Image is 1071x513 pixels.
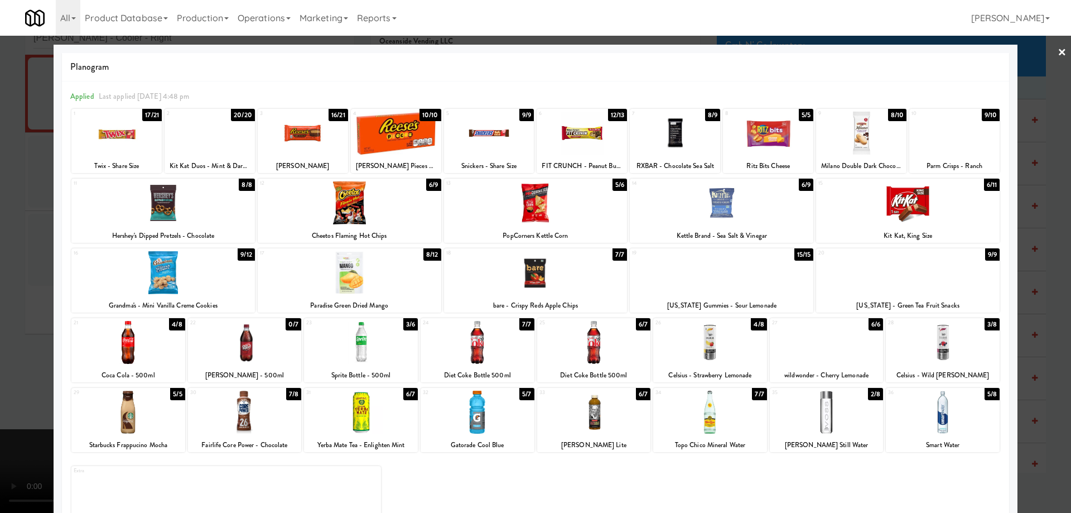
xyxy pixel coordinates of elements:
div: 9 [818,109,861,118]
div: Celsius - Strawberry Lemonade [655,368,765,382]
div: Celsius - Strawberry Lemonade [653,368,767,382]
div: Hershey's Dipped Pretzels - Chocolate [71,229,255,243]
div: Gatorade Cool Blue [422,438,533,452]
div: 6/7 [636,388,650,400]
div: 307/8Fairlife Core Power - Chocolate [188,388,302,452]
div: 325/7Gatorade Cool Blue [421,388,534,452]
div: [US_STATE] Gummies - Sour Lemonade [631,299,812,313]
div: 316/21[PERSON_NAME] [258,109,348,173]
div: 247/7Diet Coke Bottle 500ml [421,318,534,382]
div: 126/9Cheetos Flaming Hot Chips [258,179,441,243]
div: 5/5 [170,388,185,400]
div: Hershey's Dipped Pretzels - Chocolate [73,229,253,243]
div: bare - Crispy Reds Apple Chips [444,299,628,313]
div: 214/8Coca Cola - 500ml [71,318,185,382]
div: 6/7 [403,388,418,400]
div: Sprite Bottle - 500ml [306,368,416,382]
div: Diet Coke Bottle 500ml [422,368,533,382]
div: Yerba Mate Tea - Enlighten Mint [306,438,416,452]
div: 233/6Sprite Bottle - 500ml [304,318,418,382]
div: 352/8[PERSON_NAME] Still Water [770,388,884,452]
div: 169/12Grandma's - Mini Vanilla Creme Cookies [71,248,255,313]
div: Paradise Green Dried Mango [259,299,440,313]
div: Parm Crisps - Ranch [911,159,998,173]
div: wildwonder - Cherry Lemonade [771,368,882,382]
div: 12/13 [608,109,628,121]
div: 410/10[PERSON_NAME] Pieces Box [351,109,441,173]
div: 109/10Parm Crisps - Ranch [909,109,1000,173]
div: 23 [306,318,361,328]
span: Applied [70,91,94,102]
div: RXBAR - Chocolate Sea Salt [631,159,718,173]
span: Planogram [70,59,1001,75]
div: Twix - Share Size [73,159,160,173]
div: 12 [260,179,349,188]
div: 7/7 [519,318,534,330]
div: 30 [190,388,245,397]
a: × [1058,36,1067,70]
span: Last applied [DATE] 4:48 pm [99,91,190,102]
div: 35 [772,388,827,397]
div: Starbucks Frappucino Mocha [73,438,184,452]
div: 612/13FIT CRUNCH - Peanut Butter Protein Bar [537,109,627,173]
div: 13 [446,179,535,188]
div: 8/10 [888,109,906,121]
div: Celsius - Wild [PERSON_NAME] [886,368,1000,382]
div: 8/8 [239,179,254,191]
div: 2/8 [868,388,883,400]
div: 27 [772,318,827,328]
div: 9/10 [982,109,1000,121]
div: [US_STATE] Gummies - Sour Lemonade [630,299,813,313]
div: Smart Water [886,438,1000,452]
div: Kettle Brand - Sea Salt & Vinegar [630,229,813,243]
div: 156/11Kit Kat, King Size [816,179,1000,243]
div: 5 [446,109,489,118]
div: 10 [911,109,954,118]
div: 6/11 [984,179,1000,191]
div: 29 [74,388,128,397]
div: Paradise Green Dried Mango [258,299,441,313]
div: 220/20Kit Kat Duos - Mint & Dark Chocolate [165,109,255,173]
div: Kit Kat, King Size [818,229,998,243]
div: 0/7 [286,318,301,330]
div: 15 [818,179,908,188]
div: 187/7bare - Crispy Reds Apple Chips [444,248,628,313]
div: 10/10 [419,109,441,121]
div: 7/7 [612,248,627,261]
div: RXBAR - Chocolate Sea Salt [630,159,720,173]
div: 8/9 [705,109,720,121]
div: Diet Coke Bottle 500ml [421,368,534,382]
div: 5/8 [985,388,1000,400]
div: Ritz Bits Cheese [725,159,812,173]
div: 178/12Paradise Green Dried Mango [258,248,441,313]
div: 17 [260,248,349,258]
div: bare - Crispy Reds Apple Chips [446,299,626,313]
div: 20/20 [231,109,255,121]
div: [PERSON_NAME] Still Water [770,438,884,452]
div: 9/9 [519,109,534,121]
div: 117/21Twix - Share Size [71,109,162,173]
div: 18 [446,248,535,258]
div: 16 [74,248,163,258]
div: 276/6wildwonder - Cherry Lemonade [770,318,884,382]
div: 4/8 [751,318,766,330]
div: Grandma's - Mini Vanilla Creme Cookies [73,299,253,313]
div: 135/6PopCorners Kettle Corn [444,179,628,243]
div: 9/9 [985,248,1000,261]
div: Cheetos Flaming Hot Chips [258,229,441,243]
div: 4 [353,109,396,118]
div: 21 [74,318,128,328]
div: 7/7 [752,388,766,400]
div: 8 [725,109,768,118]
div: 146/9Kettle Brand - Sea Salt & Vinegar [630,179,813,243]
div: 36 [888,388,943,397]
div: PopCorners Kettle Corn [446,229,626,243]
div: 98/10Milano Double Dark Chocolate Cookies [816,109,906,173]
div: Fairlife Core Power - Chocolate [188,438,302,452]
div: 118/8Hershey's Dipped Pretzels - Chocolate [71,179,255,243]
div: Cheetos Flaming Hot Chips [259,229,440,243]
div: 7/8 [286,388,301,400]
div: 22 [190,318,245,328]
div: 14 [632,179,721,188]
div: 264/8Celsius - Strawberry Lemonade [653,318,767,382]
